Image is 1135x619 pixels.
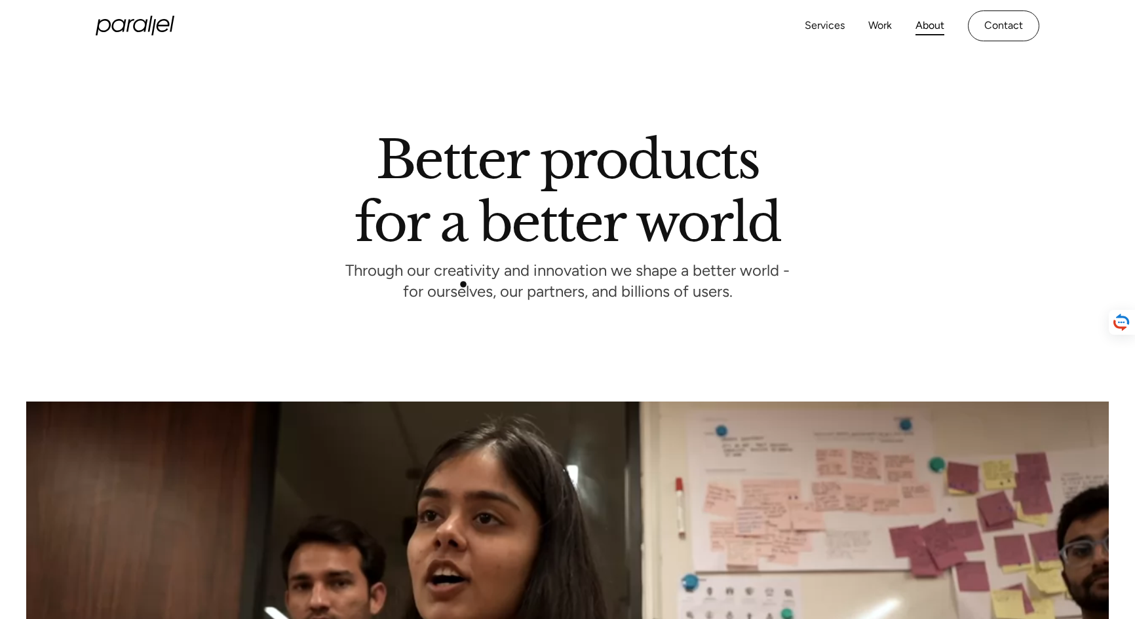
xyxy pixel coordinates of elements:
[805,16,845,35] a: Services
[968,10,1039,41] a: Contact
[345,265,790,301] p: Through our creativity and innovation we shape a better world - for ourselves, our partners, and ...
[355,141,780,242] h1: Better products for a better world
[915,16,944,35] a: About
[868,16,892,35] a: Work
[96,16,174,35] a: home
